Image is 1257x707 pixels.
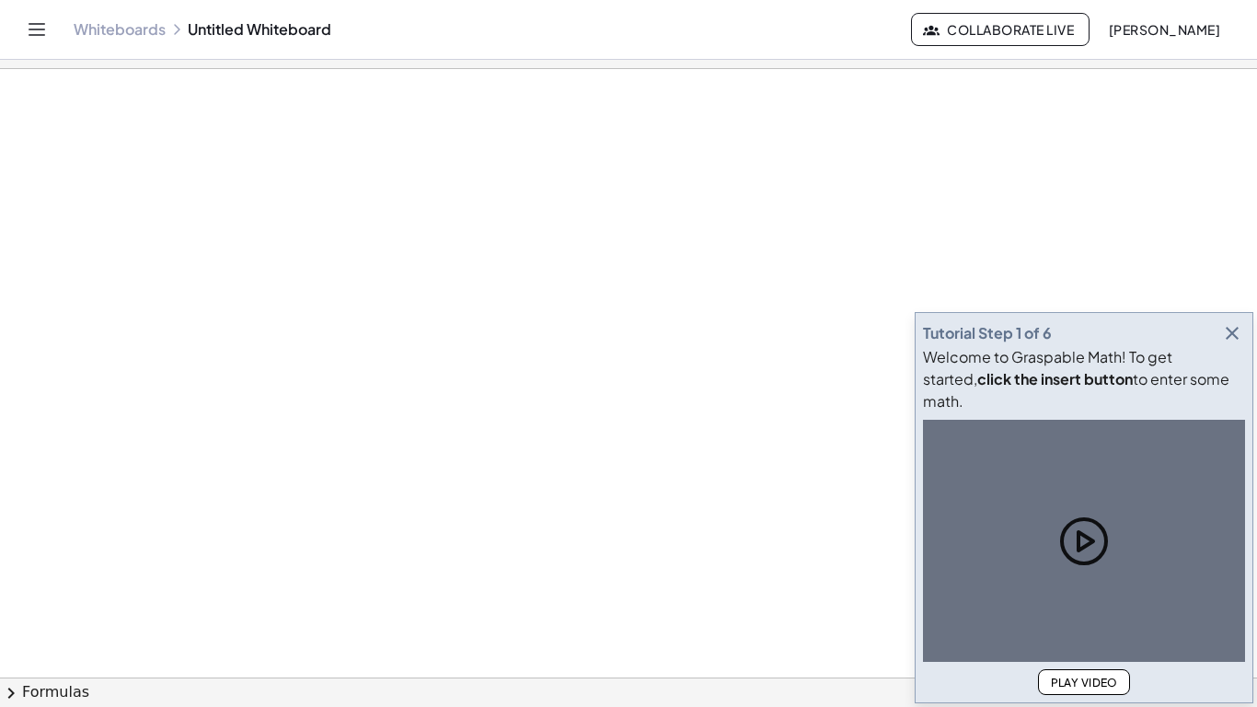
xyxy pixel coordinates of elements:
[1038,669,1130,695] button: Play Video
[1108,21,1220,38] span: [PERSON_NAME]
[923,346,1245,412] div: Welcome to Graspable Math! To get started, to enter some math.
[911,13,1090,46] button: Collaborate Live
[1093,13,1235,46] button: [PERSON_NAME]
[1050,676,1118,690] span: Play Video
[22,15,52,44] button: Toggle navigation
[977,369,1133,388] b: click the insert button
[74,20,166,39] a: Whiteboards
[927,21,1074,38] span: Collaborate Live
[923,322,1052,344] div: Tutorial Step 1 of 6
